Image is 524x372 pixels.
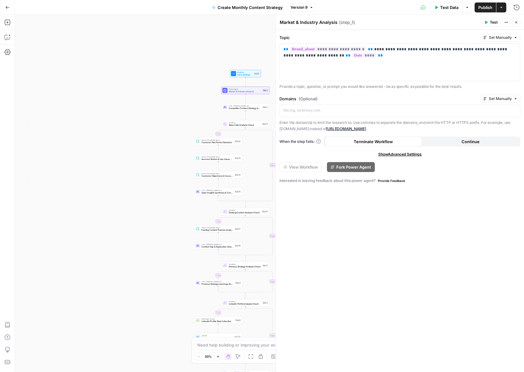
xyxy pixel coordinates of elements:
span: Competitor Content Strategy Analysis [229,107,261,110]
span: Condition [229,300,261,303]
button: Provide Feedback [375,177,408,184]
span: Terminate Workflow [354,138,393,145]
span: Sales Calls Analysis Check [229,124,261,127]
button: Test Data [430,2,462,12]
g: Edge from step_17 to step_18 [218,233,219,242]
g: Edge from step_1 to step_2 [245,94,246,103]
span: Search Knowledge Base [201,156,233,158]
div: WorkflowInput SettingsInputs [221,70,269,77]
div: Step 16 [262,210,268,213]
div: Web Page ScrapeLinkedIn Profile Data CollectionStep 6 [194,316,242,324]
div: LLM · [PERSON_NAME] 4.5Previous Strategy Learnings AnalysisStep 4 [194,279,242,287]
div: Search Knowledge BaseSuccess Stories & Use Cases ExtractionStep 13 [194,154,242,162]
g: Edge from step_14 to step_15 [218,179,219,188]
label: Domains [279,96,478,102]
span: Create Monthly Content Strategy [218,4,283,11]
button: Publish [475,2,496,12]
span: Show Advanced Settings [378,152,422,157]
span: Test Data [440,4,458,11]
label: Topic [279,34,478,41]
g: Edge from step_11 to step_11-conditional-end [246,128,273,202]
span: LLM · [PERSON_NAME] 4.5 [229,105,261,107]
g: Edge from step_15 to step_11-conditional-end [218,195,246,202]
span: Fork Power Agent [336,164,371,170]
span: Condition [229,209,260,211]
div: Interested in leaving feedback about this power agent? [279,177,520,184]
span: Success Stories & Use Cases Extraction [201,158,233,161]
div: LLM · [PERSON_NAME] 4.5Content Gap & Duplication AnalysisStep 18 [194,242,242,249]
span: Customer Objections & Concerns Analysis [201,175,233,178]
button: View Workflow [279,162,322,172]
span: Market & Industry Analysis [229,90,261,93]
span: Provide Feedback [378,178,405,183]
div: Step 2 [262,106,268,109]
g: Edge from step_16 to step_17 [218,215,246,225]
span: Previous Strategy Learnings Analysis [201,283,234,286]
g: Edge from step_2 to step_11 [245,111,246,120]
g: Edge from step_16-conditional-end to step_3 [245,256,246,262]
div: Step 6 [235,319,241,322]
div: LLM · [PERSON_NAME] 4.5Sales Insights Synthesis & Content OpportunitiesStep 15 [194,188,242,195]
span: ( step_1 ) [339,19,355,25]
div: Step 1 [263,89,268,92]
p: Enter the domain(s) to limit the research to. Use commas to separate the domains, and omit the HT... [279,120,520,132]
div: Step 3 [262,264,268,267]
span: When the step fails: [279,139,321,144]
g: Edge from step_3 to step_3-conditional-end [246,269,273,294]
g: Edge from step_4 to step_3-conditional-end [218,287,246,294]
span: Condition [229,263,261,265]
div: Call APICall APIStep 20 [194,333,242,341]
span: Sales Insights Synthesis & Content Opportunities [201,191,233,194]
div: Step 14 [234,174,241,176]
span: LLM · [PERSON_NAME] 4.5 [201,280,234,283]
a: [URL][DOMAIN_NAME] [326,126,366,131]
g: Edge from step_5 to step_6 [218,306,246,316]
span: View Workflow [289,164,318,170]
span: (Optional) [299,96,318,102]
g: Edge from step_16 to step_16-conditional-end [246,215,273,256]
div: Step 12 [234,140,241,143]
g: Edge from step_18 to step_16-conditional-end [218,249,246,256]
button: Set Manually [480,34,520,42]
span: Existing Content Analysis Check [229,211,260,214]
div: Step 20 [234,336,241,338]
g: Edge from step_11 to step_12 [218,128,246,137]
div: Search Knowledge BaseCustomer Objections & Concerns AnalysisStep 14 [194,171,242,179]
div: Step 15 [234,190,241,193]
div: Step 13 [234,157,241,160]
g: Edge from step_6 to step_20 [218,324,219,333]
span: Search Knowledge Base [201,226,233,229]
span: Continue [462,138,480,145]
div: Step 17 [234,228,241,230]
span: Workflow [237,71,253,74]
span: Web Page Scrape [201,318,234,320]
span: LLM · [PERSON_NAME] 4.5 [201,189,233,192]
span: Content Gap & Duplication Analysis [201,245,233,248]
span: Condition [229,121,261,124]
div: ConditionPrevious Strategy Analysis CheckStep 3 [221,262,269,269]
textarea: Market & Industry Analysis [280,19,338,25]
div: Step 4 [235,282,241,284]
span: Customer Pain Points Extraction [201,141,233,144]
button: Fork Power Agent [327,162,375,172]
div: Inputs [254,72,260,75]
span: Search Knowledge Base [201,172,233,175]
span: Call API [201,337,233,340]
g: Edge from step_12 to step_13 [218,145,219,154]
div: Step 5 [262,302,268,304]
div: Step 18 [234,244,241,247]
div: Search Knowledge BaseCustomer Pain Points ExtractionStep 12 [194,138,242,145]
span: 50% [205,354,212,359]
g: Edge from step_3-conditional-end to step_5 [245,293,246,299]
g: Edge from step_5 to step_5-conditional-end [246,306,273,365]
span: Publish [478,4,492,11]
span: Power Agent [229,88,261,90]
div: ConditionExisting Content Analysis CheckStep 16 [221,208,269,215]
span: LinkedIn Profile Analysis Check [229,302,261,306]
span: Search Knowledge Base [201,139,233,141]
g: Edge from step_7 to step_5-conditional-end [218,357,246,365]
span: Set Manually [489,35,512,40]
g: Edge from start to step_1 [245,77,246,86]
div: Power AgentMarket & Industry AnalysisStep 1 [221,87,269,94]
span: Call API [201,334,233,337]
